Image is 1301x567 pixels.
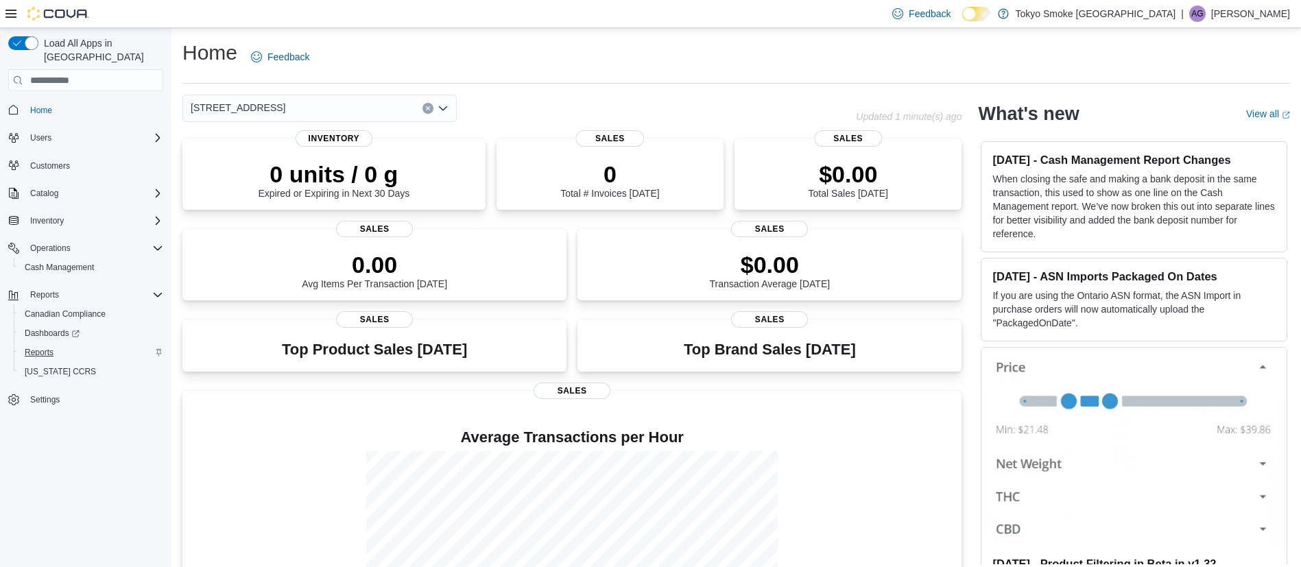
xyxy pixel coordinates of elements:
[30,394,60,405] span: Settings
[19,325,163,341] span: Dashboards
[25,101,163,118] span: Home
[30,289,59,300] span: Reports
[25,391,65,408] a: Settings
[962,21,963,22] span: Dark Mode
[258,160,409,188] p: 0 units / 0 g
[438,103,449,114] button: Open list of options
[25,366,96,377] span: [US_STATE] CCRS
[25,391,163,408] span: Settings
[27,7,89,21] img: Cova
[302,251,447,278] p: 0.00
[3,285,169,304] button: Reports
[731,221,808,237] span: Sales
[296,130,372,147] span: Inventory
[1181,5,1184,22] p: |
[19,363,102,380] a: [US_STATE] CCRS
[814,130,882,147] span: Sales
[3,211,169,230] button: Inventory
[534,383,610,399] span: Sales
[809,160,888,188] p: $0.00
[14,304,169,324] button: Canadian Compliance
[978,103,1079,125] h2: What's new
[1246,108,1290,119] a: View allExternal link
[3,184,169,203] button: Catalog
[14,258,169,277] button: Cash Management
[19,259,163,276] span: Cash Management
[992,289,1276,330] p: If you are using the Ontario ASN format, the ASN Import in purchase orders will now automatically...
[422,103,433,114] button: Clear input
[19,306,111,322] a: Canadian Compliance
[1282,111,1290,119] svg: External link
[992,172,1276,241] p: When closing the safe and making a bank deposit in the same transaction, this used to show as one...
[25,158,75,174] a: Customers
[30,188,58,199] span: Catalog
[560,160,659,188] p: 0
[710,251,831,278] p: $0.00
[14,343,169,362] button: Reports
[19,344,163,361] span: Reports
[25,185,163,202] span: Catalog
[19,259,99,276] a: Cash Management
[25,287,163,303] span: Reports
[809,160,888,199] div: Total Sales [DATE]
[25,130,163,146] span: Users
[191,99,285,116] span: [STREET_ADDRESS]
[38,36,163,64] span: Load All Apps in [GEOGRAPHIC_DATA]
[25,157,163,174] span: Customers
[909,7,951,21] span: Feedback
[25,347,53,358] span: Reports
[193,429,951,446] h4: Average Transactions per Hour
[336,311,413,328] span: Sales
[267,50,309,64] span: Feedback
[25,287,64,303] button: Reports
[25,240,76,256] button: Operations
[30,215,64,226] span: Inventory
[8,94,163,445] nav: Complex example
[856,111,962,122] p: Updated 1 minute(s) ago
[25,309,106,319] span: Canadian Compliance
[258,160,409,199] div: Expired or Expiring in Next 30 Days
[246,43,315,71] a: Feedback
[302,251,447,289] div: Avg Items Per Transaction [DATE]
[1016,5,1176,22] p: Tokyo Smoke [GEOGRAPHIC_DATA]
[25,328,80,339] span: Dashboards
[14,324,169,343] a: Dashboards
[1189,5,1206,22] div: Andrea Geater
[25,185,64,202] button: Catalog
[25,130,57,146] button: Users
[731,311,808,328] span: Sales
[30,160,70,171] span: Customers
[3,156,169,176] button: Customers
[30,243,71,254] span: Operations
[576,130,644,147] span: Sales
[282,341,467,358] h3: Top Product Sales [DATE]
[182,39,237,67] h1: Home
[1191,5,1203,22] span: AG
[3,128,169,147] button: Users
[3,99,169,119] button: Home
[25,102,58,119] a: Home
[25,262,94,273] span: Cash Management
[710,251,831,289] div: Transaction Average [DATE]
[684,341,856,358] h3: Top Brand Sales [DATE]
[19,306,163,322] span: Canadian Compliance
[30,132,51,143] span: Users
[992,153,1276,167] h3: [DATE] - Cash Management Report Changes
[560,160,659,199] div: Total # Invoices [DATE]
[962,7,991,21] input: Dark Mode
[19,344,59,361] a: Reports
[14,362,169,381] button: [US_STATE] CCRS
[19,325,85,341] a: Dashboards
[336,221,413,237] span: Sales
[19,363,163,380] span: Washington CCRS
[3,239,169,258] button: Operations
[30,105,52,116] span: Home
[1211,5,1290,22] p: [PERSON_NAME]
[25,213,163,229] span: Inventory
[25,240,163,256] span: Operations
[992,269,1276,283] h3: [DATE] - ASN Imports Packaged On Dates
[3,389,169,409] button: Settings
[25,213,69,229] button: Inventory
